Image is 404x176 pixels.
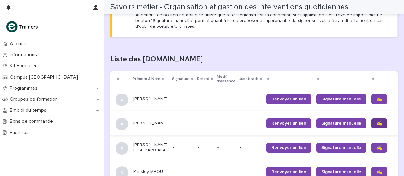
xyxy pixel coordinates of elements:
font: - [217,145,219,150]
font: Campus [GEOGRAPHIC_DATA] [10,75,78,80]
font: Accueil [10,41,26,46]
font: Renvoyer un lien [271,97,306,101]
font: - [173,121,174,125]
font: - [173,145,174,150]
font: - [240,169,241,174]
font: ✍️ [377,97,382,101]
a: Renvoyer un lien [266,94,311,104]
font: - [198,169,199,174]
font: [PERSON_NAME] [133,97,168,101]
font: Signature manuelle [321,145,361,150]
font: Savoirs métier - Organisation et gestion des interventions quotidiennes [110,3,348,11]
font: Signature manuelle [321,97,361,101]
font: Programmes [10,86,38,91]
font: [PERSON_NAME] EPSE YAPO AKA [133,143,169,152]
font: Signature [172,77,190,81]
font: Liste des [DOMAIN_NAME] [110,55,203,63]
a: Signature manuelle [316,118,366,128]
font: Justificatif [239,77,258,81]
font: - [240,121,241,125]
font: Renvoyer un lien [271,121,306,126]
font: - [198,97,199,101]
font: Prinsley MBOU [133,169,163,174]
a: ✍️ [371,143,387,153]
font: Signature manuelle [321,121,361,126]
a: Signature manuelle [316,94,366,104]
font: - [198,145,199,150]
font: Renvoyer un lien [271,145,306,150]
font: - [240,97,241,101]
font: Emploi du temps [10,108,46,113]
font: Cliquez sur "Renvoyer un lien", l'apprenant.e recevra alors un lien direct vers le formulaire san... [135,7,383,29]
a: ✍️ [371,118,387,128]
font: - [173,169,174,174]
a: ✍️ [371,94,387,104]
font: ✍️ [377,170,382,174]
font: Bons de commande [10,119,53,124]
font: Motif d'absence [217,75,235,83]
font: - [217,97,219,101]
a: Renvoyer un lien [266,143,311,153]
font: Renvoyer un lien [271,170,306,174]
font: Groupes de formation [10,97,58,102]
font: Kit Formateur [10,63,39,68]
font: Prénom & Nom [133,77,160,81]
font: Retard [197,77,209,81]
font: ✍️ [377,145,382,150]
font: Factures [10,130,29,135]
img: K0CqGN7SDeD6s4JG8KQk [5,20,40,33]
font: Informations [10,52,37,57]
font: ✍️ [377,121,382,126]
a: Signature manuelle [316,143,366,153]
font: - [217,169,219,174]
font: - [217,121,219,125]
font: - [173,97,174,101]
font: - [198,121,199,125]
a: Renvoyer un lien [266,118,311,128]
font: - [240,145,241,150]
font: Signature manuelle [321,170,361,174]
font: [PERSON_NAME] [133,121,168,125]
